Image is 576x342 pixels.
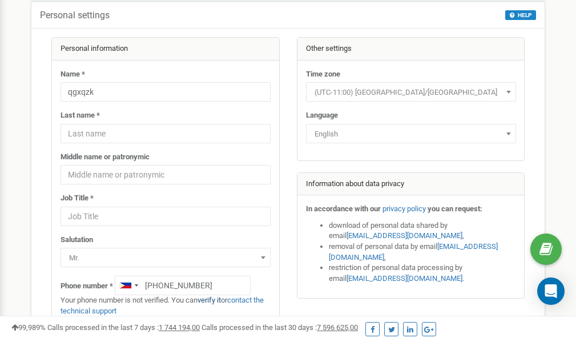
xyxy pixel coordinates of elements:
[61,193,94,204] label: Job Title *
[505,10,536,20] button: HELP
[61,152,150,163] label: Middle name or patronymic
[40,10,110,21] h5: Personal settings
[428,204,482,213] strong: you can request:
[115,276,142,295] div: Telephone country code
[115,276,251,295] input: +1-800-555-55-55
[61,69,85,80] label: Name *
[329,242,498,261] a: [EMAIL_ADDRESS][DOMAIN_NAME]
[382,204,426,213] a: privacy policy
[11,323,46,332] span: 99,989%
[61,124,271,143] input: Last name
[52,38,279,61] div: Personal information
[61,295,271,316] p: Your phone number is not verified. You can or
[306,82,516,102] span: (UTC-11:00) Pacific/Midway
[61,281,113,292] label: Phone number *
[347,274,462,283] a: [EMAIL_ADDRESS][DOMAIN_NAME]
[306,204,381,213] strong: In accordance with our
[61,207,271,226] input: Job Title
[61,296,264,315] a: contact the technical support
[329,263,516,284] li: restriction of personal data processing by email .
[297,173,525,196] div: Information about data privacy
[47,323,200,332] span: Calls processed in the last 7 days :
[61,248,271,267] span: Mr.
[61,165,271,184] input: Middle name or patronymic
[329,242,516,263] li: removal of personal data by email ,
[61,110,100,121] label: Last name *
[65,250,267,266] span: Mr.
[537,277,565,305] div: Open Intercom Messenger
[61,82,271,102] input: Name
[159,323,200,332] u: 1 744 194,00
[61,235,93,246] label: Salutation
[306,69,340,80] label: Time zone
[198,296,221,304] a: verify it
[202,323,358,332] span: Calls processed in the last 30 days :
[347,231,462,240] a: [EMAIL_ADDRESS][DOMAIN_NAME]
[317,323,358,332] u: 7 596 625,00
[310,85,512,100] span: (UTC-11:00) Pacific/Midway
[329,220,516,242] li: download of personal data shared by email ,
[306,124,516,143] span: English
[297,38,525,61] div: Other settings
[306,110,338,121] label: Language
[310,126,512,142] span: English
